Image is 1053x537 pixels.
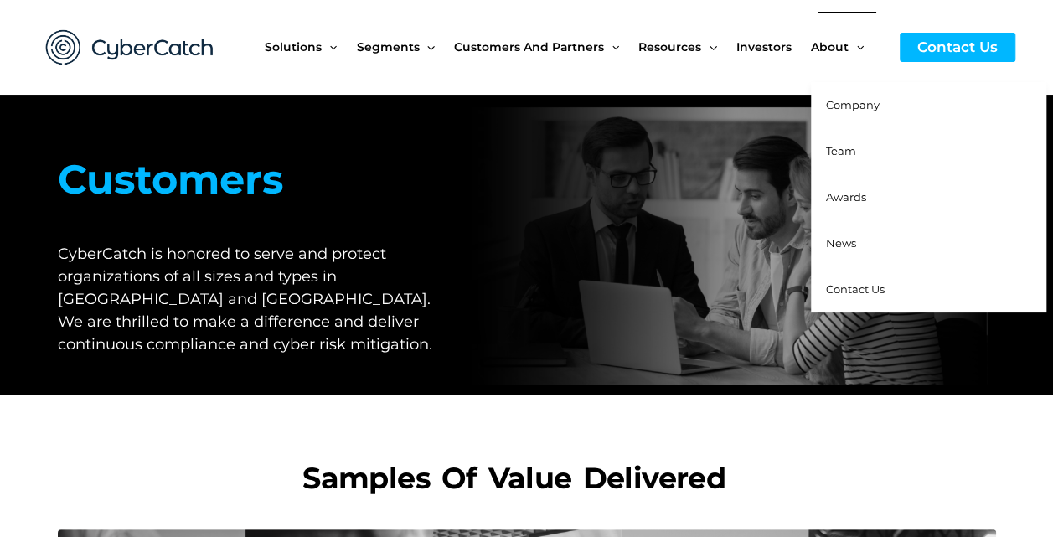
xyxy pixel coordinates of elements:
span: About [811,12,849,82]
span: Menu Toggle [849,12,864,82]
h2: Customers [58,149,441,209]
span: Segments [356,12,419,82]
h1: CyberCatch is honored to serve and protect organizations of all sizes and types in [GEOGRAPHIC_DA... [58,243,441,356]
span: News [826,236,856,250]
span: Team [826,144,856,157]
span: Contact Us [826,282,885,296]
a: Awards [811,174,1046,220]
a: Contact Us [900,33,1015,62]
a: Investors [736,12,811,82]
span: Solutions [265,12,322,82]
span: Menu Toggle [322,12,337,82]
span: Resources [638,12,701,82]
span: Menu Toggle [419,12,434,82]
h1: Samples of value delivered [58,457,971,501]
span: Company [826,98,880,111]
a: Company [811,82,1046,128]
img: CyberCatch [29,13,230,82]
a: Team [811,128,1046,174]
a: Contact Us [811,266,1046,312]
span: Investors [736,12,792,82]
span: Menu Toggle [604,12,619,82]
span: Menu Toggle [701,12,716,82]
span: Customers and Partners [454,12,604,82]
span: Awards [826,190,866,204]
a: News [811,220,1046,266]
nav: Site Navigation: New Main Menu [265,12,883,82]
